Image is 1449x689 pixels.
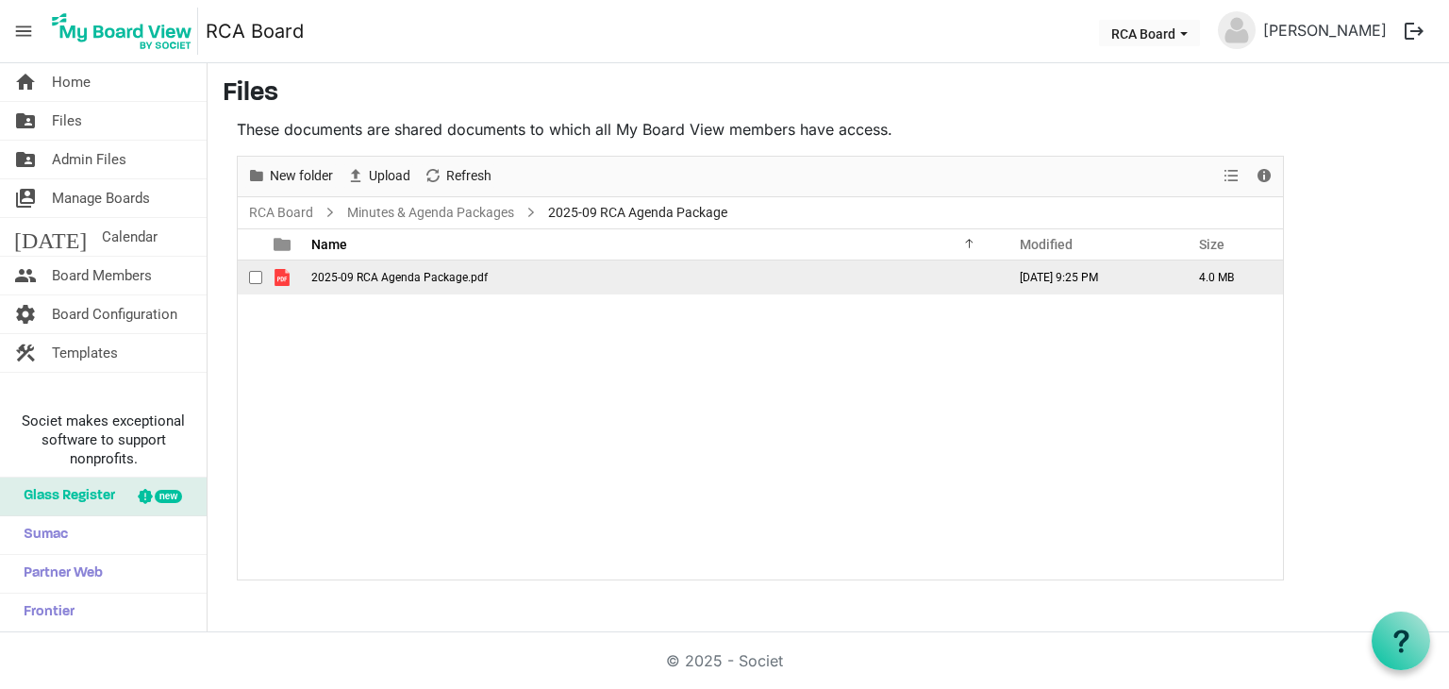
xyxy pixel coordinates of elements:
span: Files [52,102,82,140]
span: Admin Files [52,141,126,178]
span: Name [311,237,347,252]
span: 2025-09 RCA Agenda Package [544,201,731,225]
div: View [1216,157,1248,196]
span: Societ makes exceptional software to support nonprofits. [8,412,198,468]
span: menu [6,13,42,49]
p: These documents are shared documents to which all My Board View members have access. [237,118,1284,141]
span: people [14,257,37,294]
td: is template cell column header type [262,260,306,294]
div: Refresh [417,157,498,196]
a: © 2025 - Societ [666,651,783,670]
div: new [155,490,182,503]
img: no-profile-picture.svg [1218,11,1256,49]
button: Refresh [421,164,495,188]
span: New folder [268,164,335,188]
button: View dropdownbutton [1220,164,1242,188]
a: Minutes & Agenda Packages [343,201,518,225]
span: Manage Boards [52,179,150,217]
span: folder_shared [14,102,37,140]
div: New folder [241,157,340,196]
button: Upload [343,164,414,188]
button: RCA Board dropdownbutton [1099,20,1200,46]
td: September 10, 2025 9:25 PM column header Modified [1000,260,1179,294]
span: folder_shared [14,141,37,178]
span: Glass Register [14,478,115,515]
span: Calendar [102,218,158,256]
td: checkbox [238,260,262,294]
span: settings [14,295,37,333]
button: Details [1252,164,1277,188]
span: Refresh [444,164,493,188]
div: Details [1248,157,1280,196]
span: Frontier [14,594,75,631]
span: Partner Web [14,555,103,593]
span: Board Members [52,257,152,294]
span: construction [14,334,37,372]
span: home [14,63,37,101]
div: Upload [340,157,417,196]
img: My Board View Logo [46,8,198,55]
span: Home [52,63,91,101]
button: logout [1394,11,1434,51]
a: RCA Board [206,12,304,50]
button: New folder [244,164,337,188]
span: Size [1199,237,1224,252]
span: Board Configuration [52,295,177,333]
span: Upload [367,164,412,188]
span: Modified [1020,237,1073,252]
td: 4.0 MB is template cell column header Size [1179,260,1283,294]
a: My Board View Logo [46,8,206,55]
span: [DATE] [14,218,87,256]
span: switch_account [14,179,37,217]
span: Sumac [14,516,68,554]
span: Templates [52,334,118,372]
h3: Files [223,78,1434,110]
span: 2025-09 RCA Agenda Package.pdf [311,271,488,284]
a: RCA Board [245,201,317,225]
td: 2025-09 RCA Agenda Package.pdf is template cell column header Name [306,260,1000,294]
a: [PERSON_NAME] [1256,11,1394,49]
